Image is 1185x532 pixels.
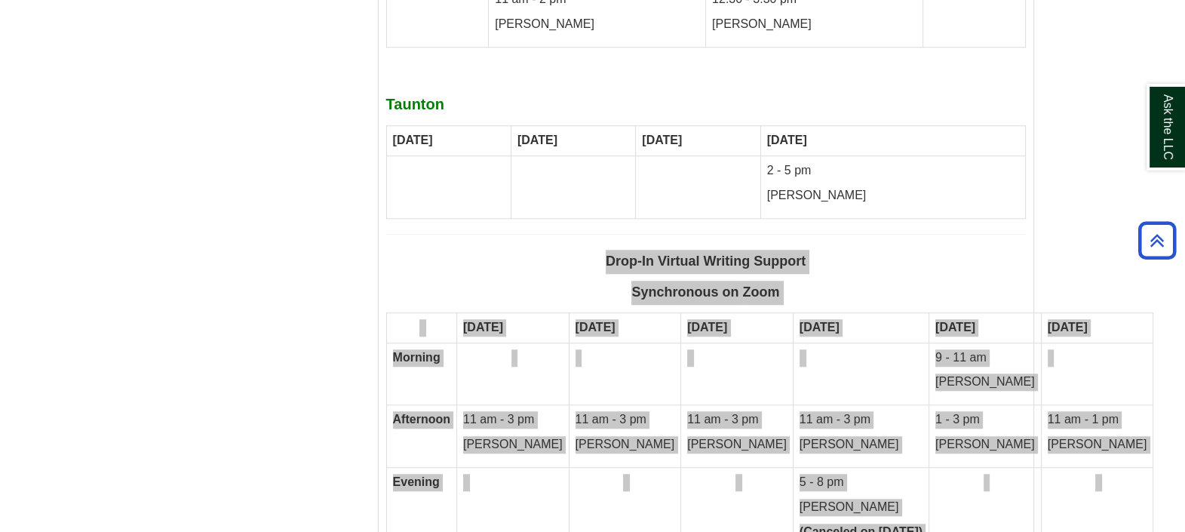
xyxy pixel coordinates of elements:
p: [PERSON_NAME] [712,16,916,33]
p: [PERSON_NAME] [935,436,1035,454]
a: Zoom [743,284,780,300]
p: 9 - 11 am [935,349,1035,367]
p: 11 am - 3 pm [576,411,675,429]
strong: [DATE] [393,134,433,146]
p: [PERSON_NAME] [463,436,563,454]
strong: [DATE] [800,321,840,334]
p: 11 am - 3 pm [800,411,923,429]
strong: [DATE] [517,134,557,146]
strong: [DATE] [642,134,682,146]
p: [PERSON_NAME] [800,436,923,454]
strong: Afternoon [393,413,450,426]
strong: [DATE] [687,321,727,334]
span: Synchronous on [631,284,779,300]
p: 11 am - 1 pm [1048,411,1147,429]
strong: Morning [393,351,441,364]
p: [PERSON_NAME] [800,499,923,516]
p: 11 am - 3 pm [463,411,563,429]
a: Back to Top [1133,230,1181,251]
p: [PERSON_NAME] [687,436,787,454]
strong: Evening [393,475,440,488]
strong: [DATE] [767,134,807,146]
p: [PERSON_NAME] [495,16,699,33]
p: 2 - 5 pm [767,162,1019,180]
strong: Taunton [386,96,444,112]
p: 11 am - 3 pm [687,411,787,429]
strong: [DATE] [1048,321,1088,334]
p: [PERSON_NAME] [576,436,675,454]
strong: Drop-In Virtual Writing Support [606,254,806,269]
strong: [DATE] [935,321,975,334]
p: [PERSON_NAME] [935,374,1035,391]
strong: [DATE] [463,321,503,334]
p: [PERSON_NAME] [767,187,1019,204]
p: 1 - 3 pm [935,411,1035,429]
strong: [DATE] [576,321,616,334]
p: 5 - 8 pm [800,474,923,491]
p: [PERSON_NAME] [1048,436,1147,454]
